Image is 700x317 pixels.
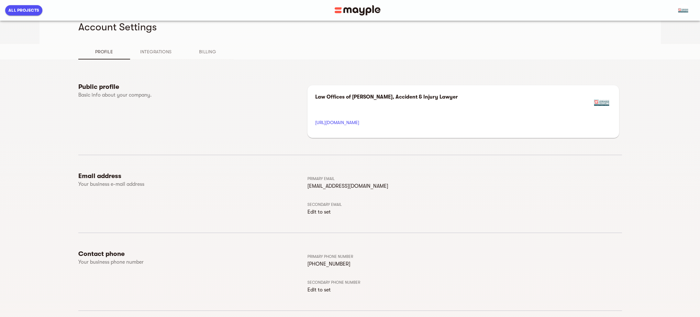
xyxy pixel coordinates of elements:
[307,202,342,207] span: SECONDARY EMAIL
[307,176,335,181] span: PRIMARY EMAIL
[8,6,39,14] span: All Projects
[78,21,617,34] h4: Account Settings
[307,280,360,285] span: SECONDARY PHONE NUMBER
[78,180,248,188] p: Your business e-mail address
[134,48,178,56] span: Integrations
[315,93,458,101] p: Law Offices of [PERSON_NAME], Accident & Injury Lawyer
[307,286,619,294] p: Edit to set
[677,4,690,17] img: pFxnHVGTRmccttcpwTmy
[78,83,305,91] h6: Public profile
[5,5,42,16] button: All Projects
[307,208,619,216] p: Edit to set
[78,258,248,266] p: Your business phone number
[307,260,619,268] p: [PHONE_NUMBER]
[82,48,126,56] span: Profile
[315,120,359,125] a: [URL][DOMAIN_NAME]
[78,250,305,258] h6: Contact phone
[78,91,248,99] p: Basic info about your company.
[186,48,230,56] span: Billing
[307,182,619,190] p: [EMAIL_ADDRESS][DOMAIN_NAME]
[335,5,381,16] img: Main logo
[78,172,305,180] h6: Email address
[307,254,353,259] span: PRIMARY PHONE NUMBER
[592,93,611,112] img: project_owning_company_logo_mayple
